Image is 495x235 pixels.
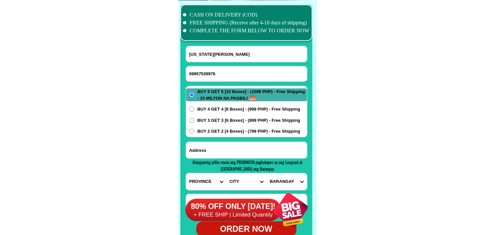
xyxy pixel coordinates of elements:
span: BUY 4 GET 4 [8 Boxes] - (999 PHP) - Free Shipping [198,106,300,113]
li: CASH ON DELIVERY (COD) [183,11,310,19]
input: Input phone_number [186,66,307,82]
input: BUY 4 GET 4 [8 Boxes] - (999 PHP) - Free Shipping [189,107,194,112]
select: Select province [186,173,226,190]
li: FREE SHIPPING (Receive after 4-10 days of shipping) [183,19,310,27]
input: BUY 3 GET 3 [6 Boxes] - (899 PHP) - Free Shipping [189,118,194,123]
span: BUY 5 GET 5 [10 Boxes] - (1099 PHP) - Free Shipping - 15 MILYON NA PAGBILI [198,88,307,101]
li: COMPLETE THE FORM BELOW TO ORDER NOW [183,27,310,35]
input: Input address [186,142,307,158]
input: Input full_name [186,46,307,62]
span: BUY 2 GET 2 [4 Boxes] - (799 PHP) - Free Shipping [198,128,300,135]
h6: 80% OFF ONLY [DATE]! [185,202,281,212]
select: Select district [226,173,266,190]
h6: + FREE SHIP | Limited Quantily [185,211,281,218]
input: BUY 5 GET 5 [10 Boxes] - (1099 PHP) - Free Shipping - 15 MILYON NA PAGBILI [189,92,194,97]
input: BUY 2 GET 2 [4 Boxes] - (799 PHP) - Free Shipping [189,129,194,134]
select: Select commune [266,173,307,190]
span: Mangyaring piliin muna ang PROBINSYA pagkatapos ay ang Lungsod at [GEOGRAPHIC_DATA] ang Barangay [193,159,302,172]
span: BUY 3 GET 3 [6 Boxes] - (899 PHP) - Free Shipping [198,117,300,124]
